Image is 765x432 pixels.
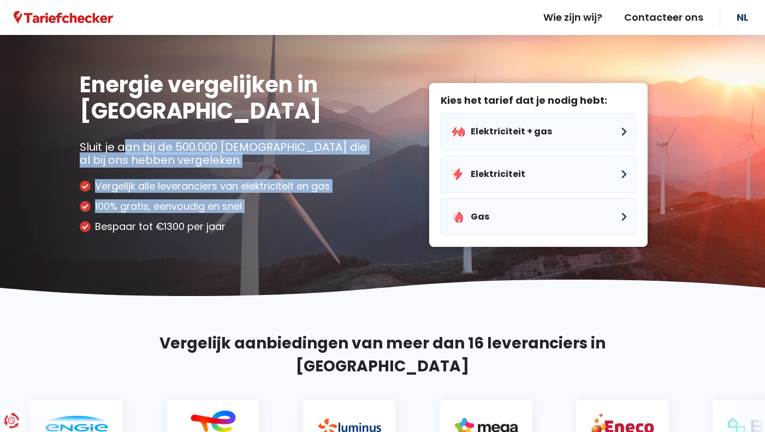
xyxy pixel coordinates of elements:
h1: Energie vergelijken in [GEOGRAPHIC_DATA] [80,72,375,124]
button: Elektriciteit [441,156,636,193]
p: Sluit je aan bij de 500.000 [DEMOGRAPHIC_DATA] die al bij ons hebben vergeleken [80,140,375,167]
button: Gas [441,198,636,235]
li: Vergelijk alle leveranciers van elektriciteit en gas [80,180,375,192]
h2: Vergelijk aanbiedingen van meer dan 16 leveranciers in [GEOGRAPHIC_DATA] [80,332,686,378]
img: Tariefchecker logo [14,11,113,25]
li: Bespaar tot €1300 per jaar [80,221,375,233]
a: Tariefchecker [14,10,113,25]
li: 100% gratis, eenvoudig en snel [80,200,375,212]
label: Kies het tarief dat je nodig hebt: [441,94,636,106]
button: Elektriciteit + gas [441,113,636,150]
